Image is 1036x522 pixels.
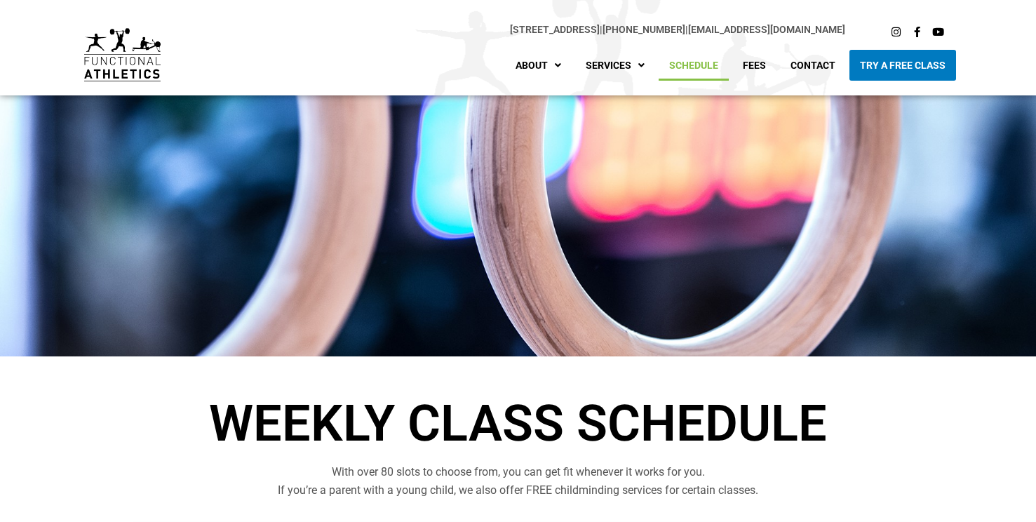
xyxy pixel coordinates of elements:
a: [PHONE_NUMBER] [603,24,685,35]
a: Schedule [659,50,729,81]
a: [STREET_ADDRESS] [510,24,600,35]
a: Try A Free Class [849,50,956,81]
h1: Weekly Class Schedule [126,399,911,449]
a: [EMAIL_ADDRESS][DOMAIN_NAME] [688,24,845,35]
a: Services [575,50,655,81]
p: With over 80 slots to choose from, you can get fit whenever it works for you. If you’re a parent ... [126,463,911,500]
a: Contact [780,50,846,81]
p: | [189,22,845,38]
a: Fees [732,50,776,81]
span: | [510,24,603,35]
a: About [505,50,572,81]
img: default-logo [84,28,161,81]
